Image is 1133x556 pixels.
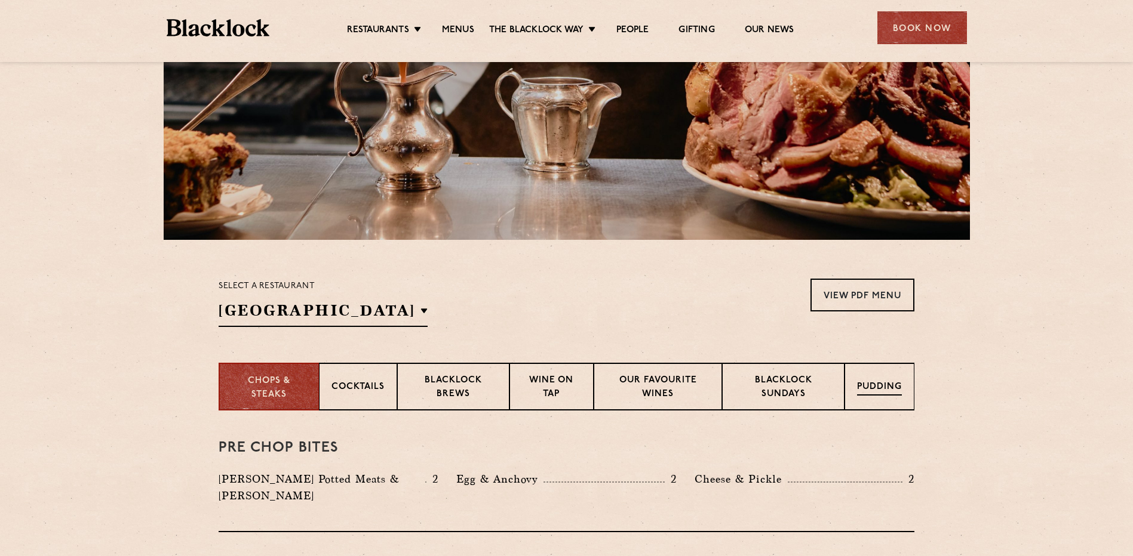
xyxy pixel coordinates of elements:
[857,381,902,396] p: Pudding
[442,24,474,38] a: Menus
[232,375,306,401] p: Chops & Steaks
[810,279,914,311] a: View PDF Menu
[678,24,714,38] a: Gifting
[522,374,581,402] p: Wine on Tap
[695,471,788,487] p: Cheese & Pickle
[616,24,649,38] a: People
[426,471,438,487] p: 2
[167,19,270,36] img: BL_Textured_Logo-footer-cropped.svg
[902,471,914,487] p: 2
[606,374,710,402] p: Our favourite wines
[489,24,584,38] a: The Blacklock Way
[331,381,385,396] p: Cocktails
[735,374,832,402] p: Blacklock Sundays
[347,24,409,38] a: Restaurants
[219,440,914,456] h3: Pre Chop Bites
[219,300,428,327] h2: [GEOGRAPHIC_DATA]
[456,471,544,487] p: Egg & Anchovy
[410,374,497,402] p: Blacklock Brews
[745,24,794,38] a: Our News
[219,279,428,294] p: Select a restaurant
[219,471,425,504] p: [PERSON_NAME] Potted Meats & [PERSON_NAME]
[665,471,677,487] p: 2
[877,11,967,44] div: Book Now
